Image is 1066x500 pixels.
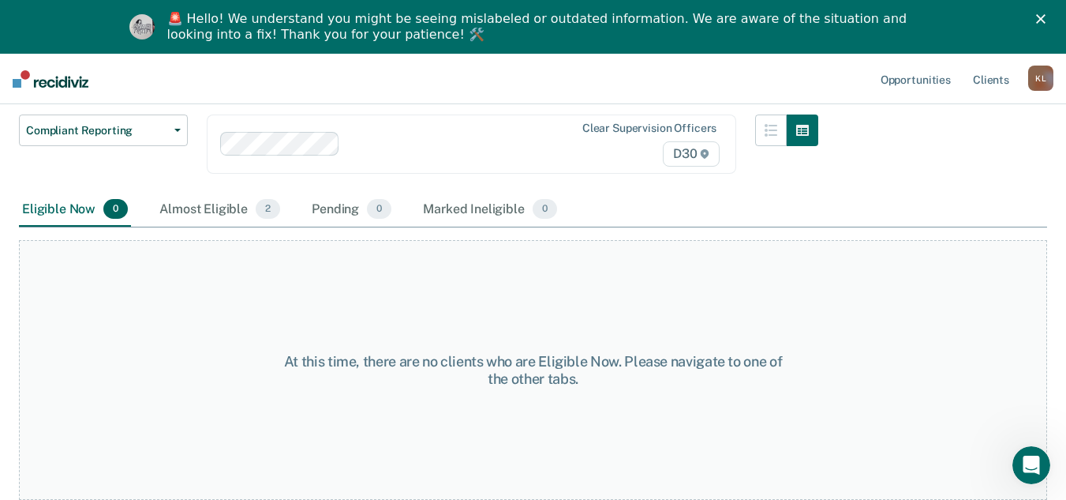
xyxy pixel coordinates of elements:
[26,124,168,137] span: Compliant Reporting
[1028,66,1053,91] button: KL
[256,199,280,220] span: 2
[420,193,560,227] div: Marked Ineligible0
[970,54,1012,104] a: Clients
[582,122,716,135] div: Clear supervision officers
[103,199,128,220] span: 0
[1036,14,1052,24] div: Close
[276,353,790,387] div: At this time, there are no clients who are Eligible Now. Please navigate to one of the other tabs.
[367,199,391,220] span: 0
[19,193,131,227] div: Eligible Now0
[533,199,557,220] span: 0
[1012,446,1050,484] iframe: Intercom live chat
[156,193,283,227] div: Almost Eligible2
[309,193,395,227] div: Pending0
[13,70,88,88] img: Recidiviz
[19,115,188,146] button: Compliant Reporting
[129,14,155,39] img: Profile image for Kim
[167,11,912,43] div: 🚨 Hello! We understand you might be seeing mislabeled or outdated information. We are aware of th...
[877,54,954,104] a: Opportunities
[1028,66,1053,91] div: K L
[663,141,720,167] span: D30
